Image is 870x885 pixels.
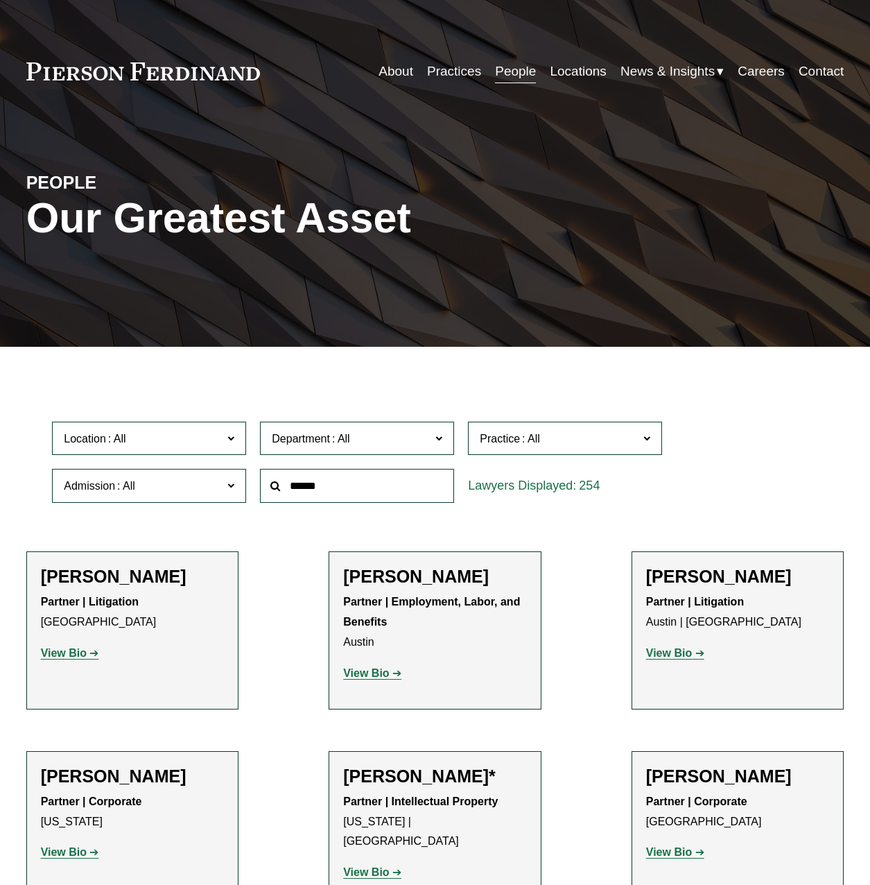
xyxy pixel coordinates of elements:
strong: Partner | Corporate [646,796,747,807]
strong: View Bio [41,647,87,659]
p: [GEOGRAPHIC_DATA] [646,792,830,832]
h1: Our Greatest Asset [26,194,571,243]
h2: [PERSON_NAME] [343,566,527,587]
a: View Bio [41,846,99,858]
strong: Partner | Intellectual Property [343,796,498,807]
p: Austin | [GEOGRAPHIC_DATA] [646,592,830,633]
p: [US_STATE] | [GEOGRAPHIC_DATA] [343,792,527,852]
a: Practices [427,58,481,85]
a: folder dropdown [620,58,724,85]
h2: [PERSON_NAME] [646,766,830,787]
a: Careers [738,58,785,85]
span: Location [64,433,106,445]
strong: View Bio [646,846,692,858]
a: View Bio [343,667,401,679]
strong: View Bio [41,846,87,858]
p: Austin [343,592,527,652]
strong: Partner | Litigation [41,596,139,608]
p: [GEOGRAPHIC_DATA] [41,592,225,633]
a: People [495,58,536,85]
h2: [PERSON_NAME] [41,566,225,587]
h2: [PERSON_NAME] [646,566,830,587]
a: View Bio [41,647,99,659]
h4: PEOPLE [26,172,231,194]
strong: Partner | Litigation [646,596,744,608]
strong: View Bio [646,647,692,659]
span: Admission [64,480,115,492]
h2: [PERSON_NAME]* [343,766,527,787]
a: Locations [550,58,606,85]
h2: [PERSON_NAME] [41,766,225,787]
a: View Bio [343,866,401,878]
a: About [379,58,413,85]
strong: View Bio [343,866,389,878]
strong: Partner | Employment, Labor, and Benefits [343,596,523,628]
strong: View Bio [343,667,389,679]
p: [US_STATE] [41,792,225,832]
a: View Bio [646,846,704,858]
strong: Partner | Corporate [41,796,142,807]
span: Department [272,433,330,445]
span: 254 [579,479,600,492]
span: News & Insights [620,60,715,83]
a: View Bio [646,647,704,659]
a: Contact [799,58,844,85]
span: Practice [480,433,520,445]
